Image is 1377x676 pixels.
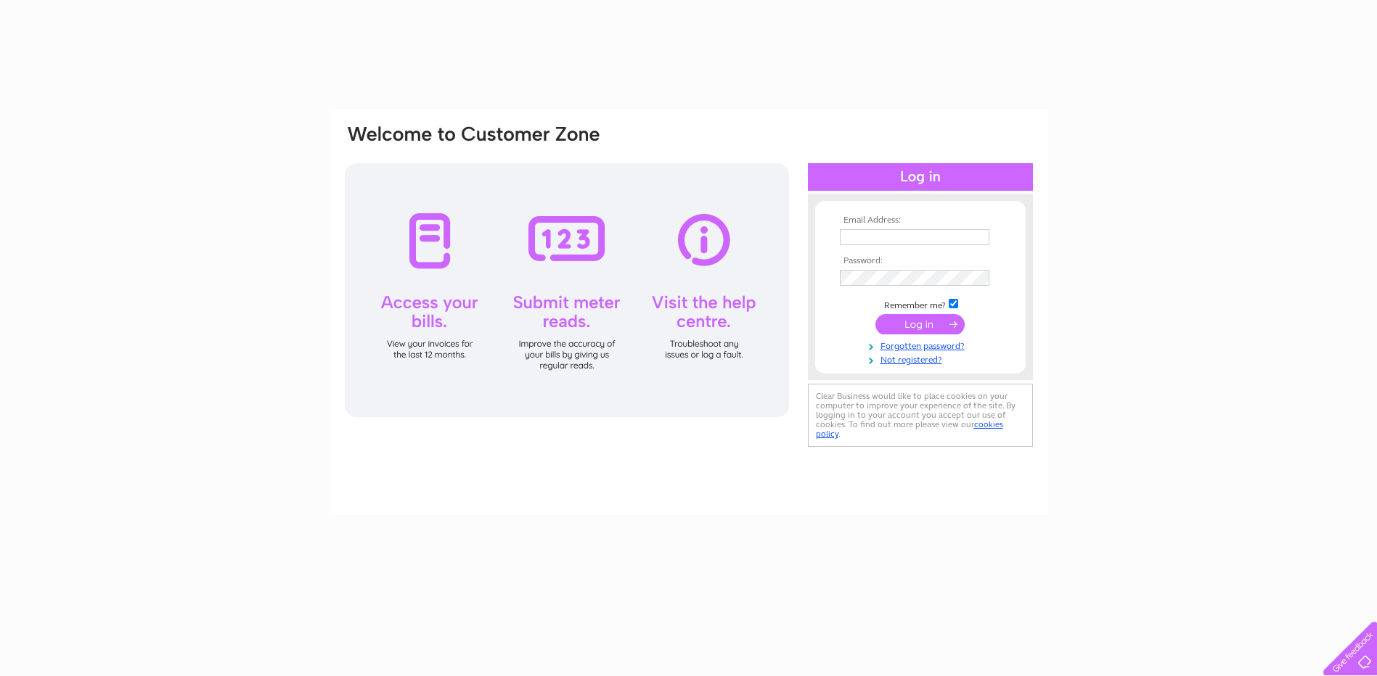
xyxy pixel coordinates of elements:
[836,215,1005,226] th: Email Address:
[816,419,1003,439] a: cookies policy
[840,352,1005,366] a: Not registered?
[836,256,1005,266] th: Password:
[840,338,1005,352] a: Forgotten password?
[875,314,965,334] input: Submit
[808,384,1033,447] div: Clear Business would like to place cookies on your computer to improve your experience of the sit...
[836,297,1005,311] td: Remember me?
